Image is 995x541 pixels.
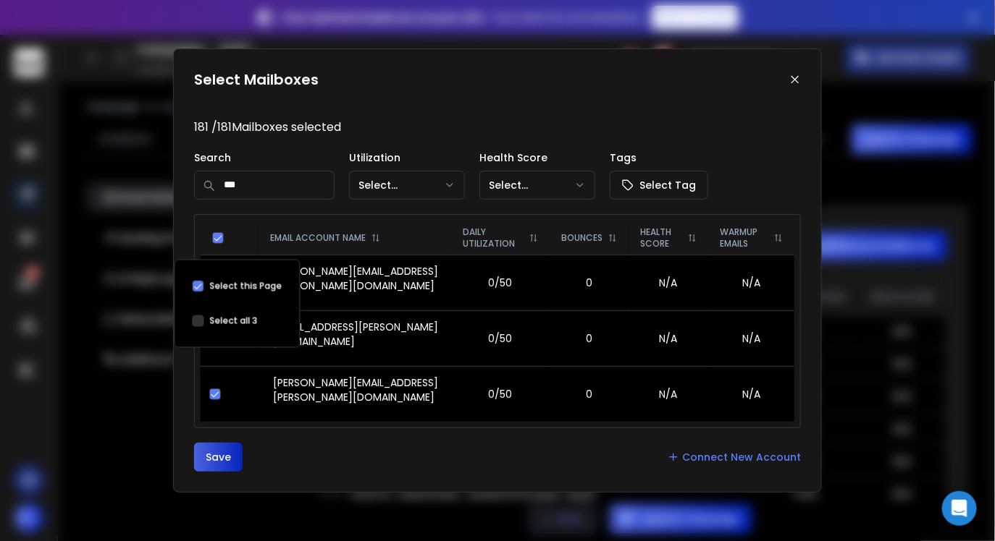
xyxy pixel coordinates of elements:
h1: Select Mailboxes [194,69,319,90]
button: Select... [349,171,465,200]
p: Utilization [349,150,465,165]
p: N/A [637,276,700,290]
td: N/A [708,311,794,367]
p: WARMUP EMAILS [720,226,768,250]
p: 0 [558,387,620,401]
p: 0 [558,331,620,346]
div: EMAIL ACCOUNT NAME [270,232,440,244]
td: 0/50 [451,255,550,311]
label: Select this Page [209,281,282,292]
p: HEALTH SCORE [640,226,682,250]
a: Connect New Account [668,450,801,464]
p: [PERSON_NAME][EMAIL_ADDRESS][PERSON_NAME][DOMAIN_NAME] [273,375,442,404]
p: N/A [637,331,700,346]
div: Open Intercom Messenger [942,491,977,526]
p: N/A [637,387,700,401]
p: Search [194,150,335,165]
td: N/A [708,367,794,422]
button: Select Tag [610,171,708,200]
p: BOUNCES [561,232,603,244]
button: Save [194,443,243,472]
p: Health Score [479,150,595,165]
td: 0/50 [451,311,550,367]
td: N/A [708,255,794,311]
p: [PERSON_NAME][EMAIL_ADDRESS][PERSON_NAME][DOMAIN_NAME] [273,264,442,293]
p: Tags [610,150,708,165]
p: 0 [558,276,620,290]
label: Select all 3 [209,315,257,327]
p: 181 / 181 Mailboxes selected [194,119,801,136]
p: DAILY UTILIZATION [463,226,524,250]
td: 0/50 [451,367,550,422]
p: [EMAIL_ADDRESS][PERSON_NAME][DOMAIN_NAME] [273,320,442,349]
button: Select... [479,171,595,200]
